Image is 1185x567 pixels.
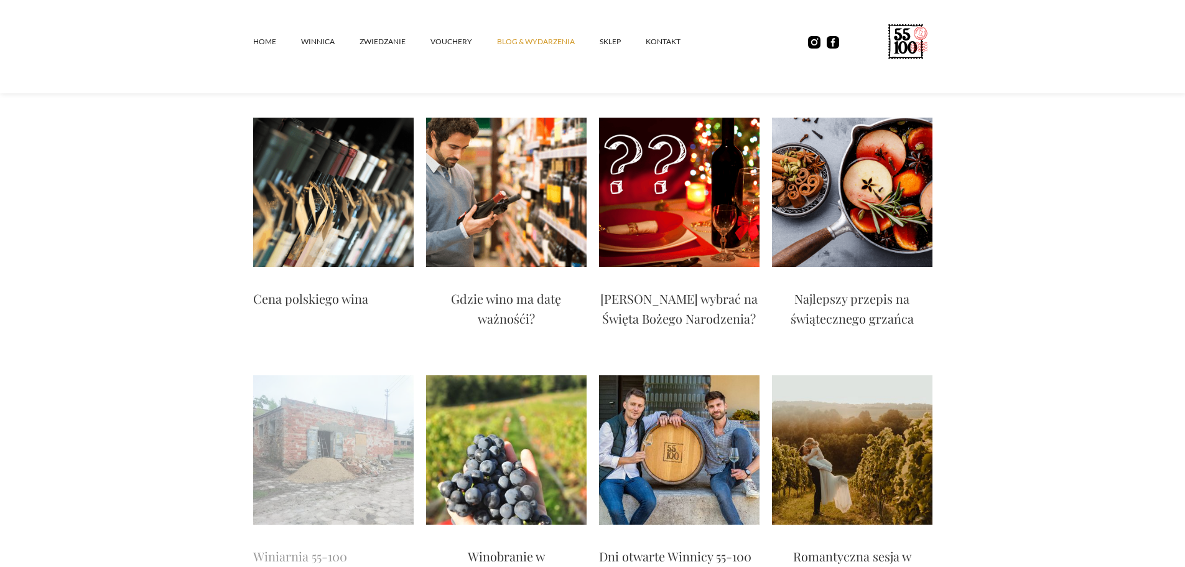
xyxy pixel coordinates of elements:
a: kontakt [646,23,705,60]
a: vouchery [430,23,497,60]
a: Najlepszy przepis na świątecznego grzańca [772,289,932,335]
p: Cena polskiego wina [253,289,368,309]
a: winnica [301,23,360,60]
a: [PERSON_NAME] wybrać na Święta Bożego Narodzenia? [599,289,760,335]
a: Gdzie wino ma datę ważnośći? [426,289,587,335]
p: Najlepszy przepis na świątecznego grzańca [772,289,932,329]
p: Winiarnia 55-100 [253,546,347,566]
p: [PERSON_NAME] wybrać na Święta Bożego Narodzenia? [599,289,760,329]
a: Cena polskiego wina [253,289,368,315]
a: Blog & Wydarzenia [497,23,600,60]
p: Gdzie wino ma datę ważnośći? [426,289,587,329]
p: Dni otwarte Winnicy 55-100 [599,546,751,566]
a: Home [253,23,301,60]
a: SKLEP [600,23,646,60]
a: ZWIEDZANIE [360,23,430,60]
